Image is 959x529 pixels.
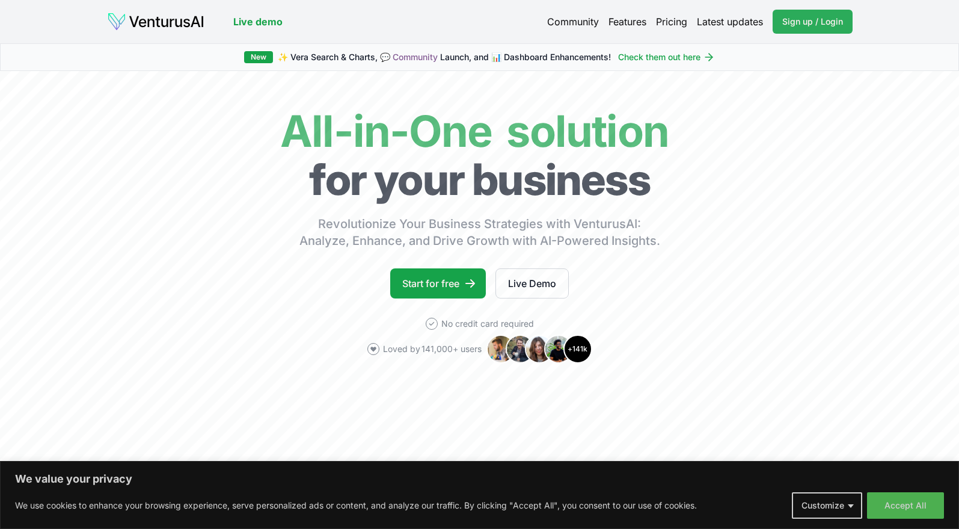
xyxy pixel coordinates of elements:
[618,51,715,63] a: Check them out here
[15,498,697,513] p: We use cookies to enhance your browsing experience, serve personalized ads or content, and analyz...
[393,52,438,62] a: Community
[867,492,944,519] button: Accept All
[278,51,611,63] span: ✨ Vera Search & Charts, 💬 Launch, and 📊 Dashboard Enhancements!
[233,14,283,29] a: Live demo
[495,268,569,299] a: Live Demo
[107,12,204,31] img: logo
[390,268,486,299] a: Start for free
[608,14,646,29] a: Features
[525,335,554,363] img: Avatar 3
[656,14,687,29] a: Pricing
[15,472,944,486] p: We value your privacy
[244,51,273,63] div: New
[697,14,763,29] a: Latest updates
[792,492,862,519] button: Customize
[782,16,843,28] span: Sign up / Login
[544,335,573,363] img: Avatar 4
[773,10,853,34] a: Sign up / Login
[486,335,515,363] img: Avatar 1
[506,335,535,363] img: Avatar 2
[547,14,599,29] a: Community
